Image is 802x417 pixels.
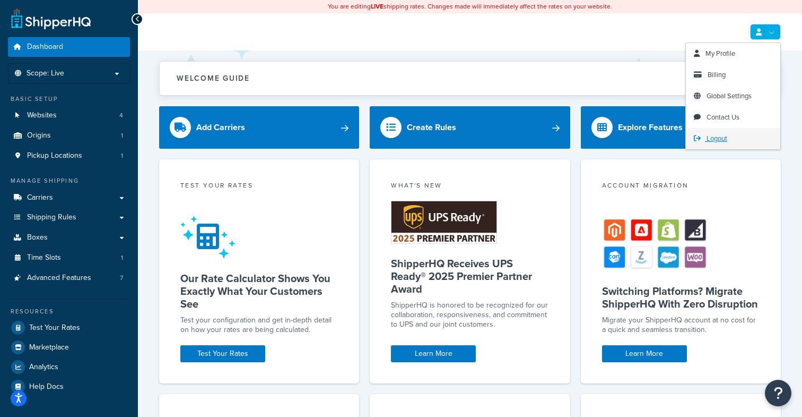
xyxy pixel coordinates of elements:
[27,253,61,262] span: Time Slots
[407,120,456,135] div: Create Rules
[8,95,130,104] div: Basic Setup
[29,324,80,333] span: Test Your Rates
[8,37,130,57] a: Dashboard
[8,176,130,185] div: Manage Shipping
[27,213,76,222] span: Shipping Rules
[27,274,91,283] span: Advanced Features
[371,2,383,11] b: LIVE
[391,181,548,193] div: What's New
[8,248,130,268] a: Time Slots1
[27,233,48,242] span: Boxes
[119,111,123,120] span: 4
[618,120,683,135] div: Explore Features
[8,208,130,227] a: Shipping Rules
[8,188,130,208] a: Carriers
[581,106,781,149] a: Explore Features
[708,70,726,80] span: Billing
[160,62,780,95] button: Welcome Guide
[686,107,780,128] a: Contact Us
[180,272,338,310] h5: Our Rate Calculator Shows You Exactly What Your Customers See
[8,377,130,396] a: Help Docs
[8,106,130,125] li: Websites
[765,380,791,406] button: Open Resource Center
[27,131,51,140] span: Origins
[8,318,130,337] a: Test Your Rates
[159,106,359,149] a: Add Carriers
[27,151,82,160] span: Pickup Locations
[8,146,130,166] li: Pickup Locations
[27,69,64,78] span: Scope: Live
[180,181,338,193] div: Test your rates
[602,181,760,193] div: Account Migration
[686,128,780,149] a: Logout
[121,253,123,262] span: 1
[8,268,130,288] a: Advanced Features7
[705,48,735,58] span: My Profile
[8,146,130,166] a: Pickup Locations1
[121,131,123,140] span: 1
[8,228,130,248] a: Boxes
[120,274,123,283] span: 7
[602,285,760,310] h5: Switching Platforms? Migrate ShipperHQ With Zero Disruption
[8,268,130,288] li: Advanced Features
[370,106,570,149] a: Create Rules
[391,345,476,362] a: Learn More
[8,126,130,146] li: Origins
[27,111,57,120] span: Websites
[686,86,780,107] a: Global Settings
[180,316,338,335] div: Test your configuration and get in-depth detail on how your rates are being calculated.
[602,345,687,362] a: Learn More
[8,106,130,125] a: Websites4
[29,363,58,372] span: Analytics
[391,301,548,329] p: ShipperHQ is honored to be recognized for our collaboration, responsiveness, and commitment to UP...
[8,358,130,377] a: Analytics
[707,133,727,143] span: Logout
[686,64,780,86] a: Billing
[707,112,739,122] span: Contact Us
[196,120,245,135] div: Add Carriers
[8,126,130,146] a: Origins1
[177,74,250,82] h2: Welcome Guide
[8,248,130,268] li: Time Slots
[180,345,265,362] a: Test Your Rates
[121,151,123,160] span: 1
[29,382,64,392] span: Help Docs
[391,257,548,295] h5: ShipperHQ Receives UPS Ready® 2025 Premier Partner Award
[27,193,53,202] span: Carriers
[602,316,760,335] div: Migrate your ShipperHQ account at no cost for a quick and seamless transition.
[27,42,63,52] span: Dashboard
[8,338,130,357] a: Marketplace
[29,343,69,352] span: Marketplace
[8,307,130,316] div: Resources
[707,91,752,101] span: Global Settings
[686,43,780,64] a: My Profile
